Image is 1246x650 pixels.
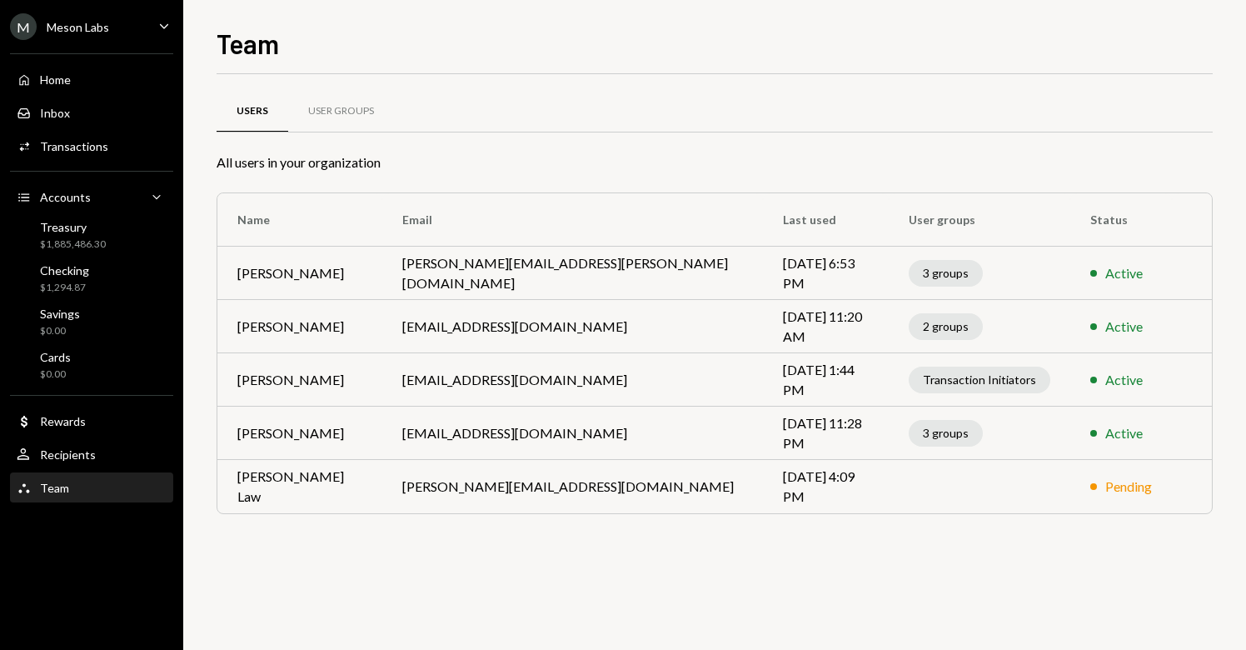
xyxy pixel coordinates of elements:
[763,247,889,300] td: [DATE] 6:53 PM
[763,407,889,460] td: [DATE] 11:28 PM
[889,193,1070,247] th: User groups
[40,350,71,364] div: Cards
[1105,477,1152,497] div: Pending
[47,20,109,34] div: Meson Labs
[909,420,983,447] div: 3 groups
[40,367,71,382] div: $0.00
[909,313,983,340] div: 2 groups
[10,406,173,436] a: Rewards
[40,414,86,428] div: Rewards
[10,345,173,385] a: Cards$0.00
[217,460,382,513] td: [PERSON_NAME] Law
[40,106,70,120] div: Inbox
[40,324,80,338] div: $0.00
[217,91,288,133] a: Users
[10,97,173,127] a: Inbox
[382,247,763,300] td: [PERSON_NAME][EMAIL_ADDRESS][PERSON_NAME][DOMAIN_NAME]
[1070,193,1172,247] th: Status
[1105,423,1143,443] div: Active
[217,247,382,300] td: [PERSON_NAME]
[10,472,173,502] a: Team
[382,300,763,353] td: [EMAIL_ADDRESS][DOMAIN_NAME]
[10,182,173,212] a: Accounts
[40,72,71,87] div: Home
[10,13,37,40] div: M
[40,139,108,153] div: Transactions
[217,300,382,353] td: [PERSON_NAME]
[217,152,1213,172] div: All users in your organization
[382,460,763,513] td: [PERSON_NAME][EMAIL_ADDRESS][DOMAIN_NAME]
[10,258,173,298] a: Checking$1,294.87
[40,237,106,252] div: $1,885,486.30
[40,281,89,295] div: $1,294.87
[382,407,763,460] td: [EMAIL_ADDRESS][DOMAIN_NAME]
[40,190,91,204] div: Accounts
[382,193,763,247] th: Email
[10,64,173,94] a: Home
[1105,317,1143,337] div: Active
[763,353,889,407] td: [DATE] 1:44 PM
[40,481,69,495] div: Team
[10,302,173,342] a: Savings$0.00
[288,91,394,133] a: User Groups
[1105,370,1143,390] div: Active
[217,407,382,460] td: [PERSON_NAME]
[909,367,1050,393] div: Transaction Initiators
[40,307,80,321] div: Savings
[40,263,89,277] div: Checking
[10,439,173,469] a: Recipients
[217,27,279,60] h1: Team
[40,447,96,462] div: Recipients
[237,104,268,118] div: Users
[1105,263,1143,283] div: Active
[382,353,763,407] td: [EMAIL_ADDRESS][DOMAIN_NAME]
[763,193,889,247] th: Last used
[308,104,374,118] div: User Groups
[10,215,173,255] a: Treasury$1,885,486.30
[763,300,889,353] td: [DATE] 11:20 AM
[217,193,382,247] th: Name
[217,353,382,407] td: [PERSON_NAME]
[10,131,173,161] a: Transactions
[909,260,983,287] div: 3 groups
[763,460,889,513] td: [DATE] 4:09 PM
[40,220,106,234] div: Treasury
